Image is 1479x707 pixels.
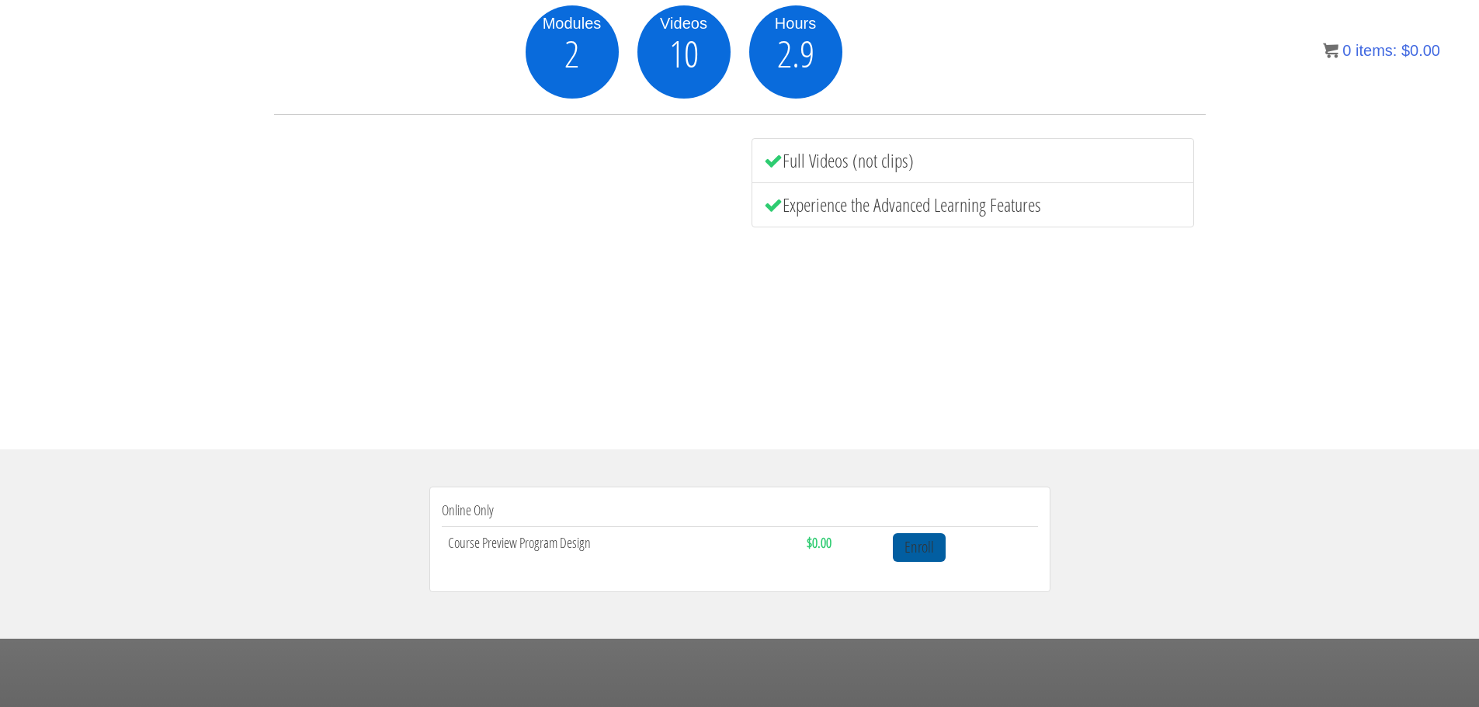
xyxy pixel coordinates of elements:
img: icon11.png [1323,43,1338,58]
a: Enroll [893,533,946,562]
span: 2.9 [777,35,814,72]
div: Videos [637,12,731,35]
h4: Online Only [442,503,1038,518]
span: 0 [1342,42,1351,59]
li: Full Videos (not clips) [752,138,1194,183]
li: Experience the Advanced Learning Features [752,182,1194,227]
div: Modules [526,12,619,35]
span: $ [1401,42,1410,59]
div: Hours [749,12,842,35]
span: 10 [669,35,699,72]
a: 0 items: $0.00 [1323,42,1440,59]
span: items: [1356,42,1397,59]
strong: $0.00 [807,533,832,552]
span: 2 [564,35,579,72]
td: Course Preview Program Design [442,526,801,567]
bdi: 0.00 [1401,42,1440,59]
